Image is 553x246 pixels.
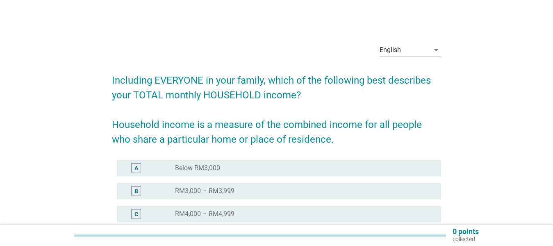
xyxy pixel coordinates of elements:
[431,45,441,55] i: arrow_drop_down
[134,187,138,196] div: B
[453,235,479,243] p: collected
[175,187,234,195] label: RM3,000 – RM3,999
[175,210,234,218] label: RM4,000 – RM4,999
[112,65,441,147] h2: Including EVERYONE in your family, which of the following best describes your TOTAL monthly HOUSE...
[453,228,479,235] p: 0 points
[134,210,138,219] div: C
[175,164,220,172] label: Below RM3,000
[380,46,401,54] div: English
[134,164,138,173] div: A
